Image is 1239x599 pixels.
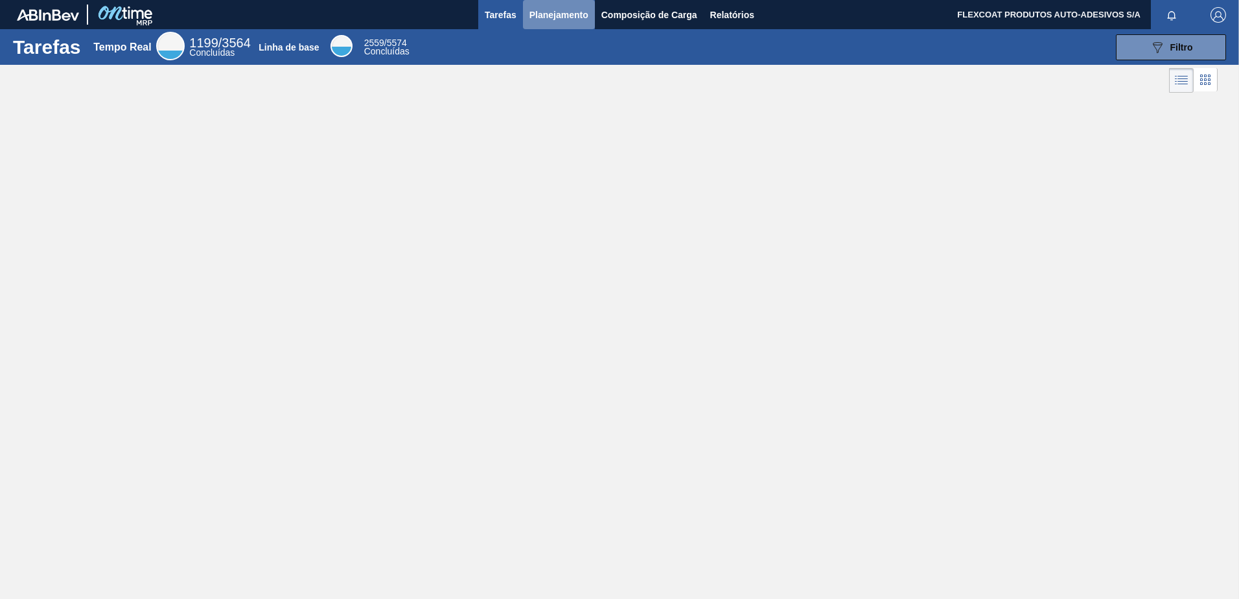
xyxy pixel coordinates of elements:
[387,38,407,48] font: 5574
[1194,68,1218,93] div: Visão em Cards
[259,42,319,53] div: Linha de base
[1210,7,1226,23] img: Logout
[93,41,152,53] div: Tempo Real
[222,36,251,50] font: 3564
[601,7,697,23] span: Composição de Carga
[13,40,81,54] h1: Tarefas
[1170,42,1193,53] span: Filtro
[1151,6,1192,24] button: Notificações
[529,7,588,23] span: Planejamento
[189,47,235,58] span: Concluídas
[710,7,754,23] span: Relatórios
[1116,34,1226,60] button: Filtro
[189,38,251,57] div: Real Time
[1169,68,1194,93] div: Visão em Lista
[364,46,410,56] span: Concluídas
[189,36,218,50] span: 1199
[17,9,79,21] img: TNhmsLtSVTkK8tSr43FrP2fwEKptu5GPRR3wAAAABJRU5ErkJggg==
[364,39,410,56] div: Base Line
[189,36,251,50] span: /
[364,38,384,48] span: 2559
[364,38,407,48] span: /
[330,35,353,57] div: Base Line
[485,7,516,23] span: Tarefas
[156,32,185,60] div: Real Time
